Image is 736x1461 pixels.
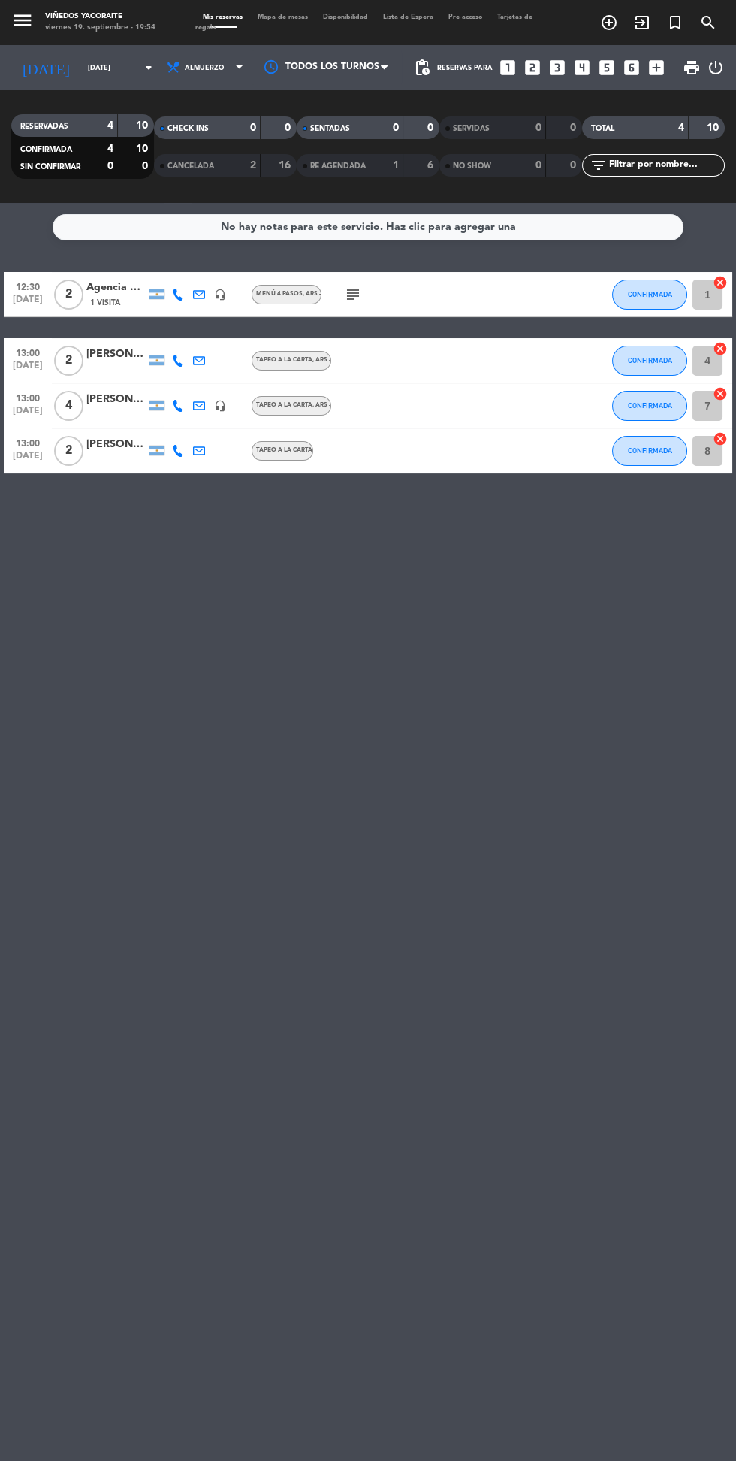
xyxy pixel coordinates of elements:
i: cancel [713,341,728,356]
span: , ARS - [312,357,330,363]
span: TOTAL [591,125,614,132]
span: Disponibilidad [315,14,376,20]
i: headset_mic [214,400,226,412]
span: 13:00 [9,389,47,406]
span: pending_actions [413,59,431,77]
i: turned_in_not [666,14,684,32]
button: CONFIRMADA [612,346,687,376]
div: Viñedos Yacoraite [45,11,155,23]
strong: 0 [285,123,294,133]
span: SIN CONFIRMAR [20,163,80,171]
i: menu [11,9,34,32]
span: CONFIRMADA [628,446,672,455]
i: arrow_drop_down [140,59,158,77]
span: TAPEO A LA CARTA [256,447,312,453]
div: LOG OUT [707,45,725,90]
strong: 0 [427,123,436,133]
i: [DATE] [11,53,80,83]
i: search [699,14,717,32]
i: cancel [713,386,728,401]
span: 13:00 [9,434,47,451]
input: Filtrar por nombre... [608,157,724,174]
span: CONFIRMADA [628,356,672,364]
span: Almuerzo [185,64,224,72]
i: subject [344,286,362,304]
i: headset_mic [214,289,226,301]
i: looks_5 [597,58,617,77]
div: [PERSON_NAME] [86,391,146,408]
span: CONFIRMADA [20,146,72,153]
span: RESERVADAS [20,123,68,130]
strong: 16 [279,160,294,171]
span: MENÚ 4 PASOS [256,291,321,297]
span: Mapa de mesas [250,14,315,20]
span: [DATE] [9,361,47,378]
button: menu [11,9,34,35]
i: add_box [647,58,666,77]
i: looks_3 [547,58,567,77]
span: 2 [54,346,83,376]
span: , ARS - [312,402,330,408]
span: 2 [54,436,83,466]
span: CONFIRMADA [628,401,672,410]
span: , ARS - [303,291,321,297]
strong: 4 [107,120,113,131]
span: CANCELADA [167,162,214,170]
i: looks_6 [622,58,641,77]
strong: 4 [107,144,113,154]
button: CONFIRMADA [612,391,687,421]
button: CONFIRMADA [612,436,687,466]
span: Mis reservas [195,14,250,20]
div: [PERSON_NAME] [86,346,146,363]
span: CONFIRMADA [628,290,672,298]
span: [DATE] [9,406,47,423]
div: [PERSON_NAME] [86,436,146,453]
div: Agencia RITO JUJUY [PERSON_NAME] [86,279,146,296]
span: print [683,59,701,77]
span: [DATE] [9,451,47,468]
div: viernes 19. septiembre - 19:54 [45,23,155,34]
strong: 1 [393,160,399,171]
strong: 4 [678,123,684,133]
span: NO SHOW [453,162,491,170]
i: looks_one [498,58,517,77]
span: [DATE] [9,295,47,312]
strong: 0 [570,160,579,171]
button: CONFIRMADA [612,280,687,310]
span: 4 [54,391,83,421]
span: Reservas para [437,64,493,72]
span: 1 Visita [90,297,120,309]
span: 2 [54,280,83,310]
span: TAPEO A LA CARTA [256,357,330,363]
strong: 0 [570,123,579,133]
i: exit_to_app [633,14,651,32]
span: 12:30 [9,277,47,295]
span: RE AGENDADA [310,162,366,170]
span: CHECK INS [167,125,209,132]
i: add_circle_outline [600,14,618,32]
span: SERVIDAS [453,125,490,132]
span: 13:00 [9,343,47,361]
i: looks_4 [572,58,592,77]
strong: 0 [250,123,256,133]
strong: 0 [107,161,113,171]
span: Pre-acceso [441,14,490,20]
strong: 0 [535,160,541,171]
strong: 0 [142,161,151,171]
span: SENTADAS [310,125,350,132]
span: Lista de Espera [376,14,441,20]
strong: 10 [136,120,151,131]
strong: 2 [250,160,256,171]
strong: 6 [427,160,436,171]
i: looks_two [523,58,542,77]
i: cancel [713,275,728,290]
strong: 10 [707,123,722,133]
i: cancel [713,431,728,446]
i: filter_list [590,156,608,174]
div: No hay notas para este servicio. Haz clic para agregar una [221,219,516,236]
strong: 10 [136,144,151,154]
strong: 0 [535,123,541,133]
span: TAPEO A LA CARTA [256,402,330,408]
i: power_settings_new [707,59,725,77]
strong: 0 [393,123,399,133]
